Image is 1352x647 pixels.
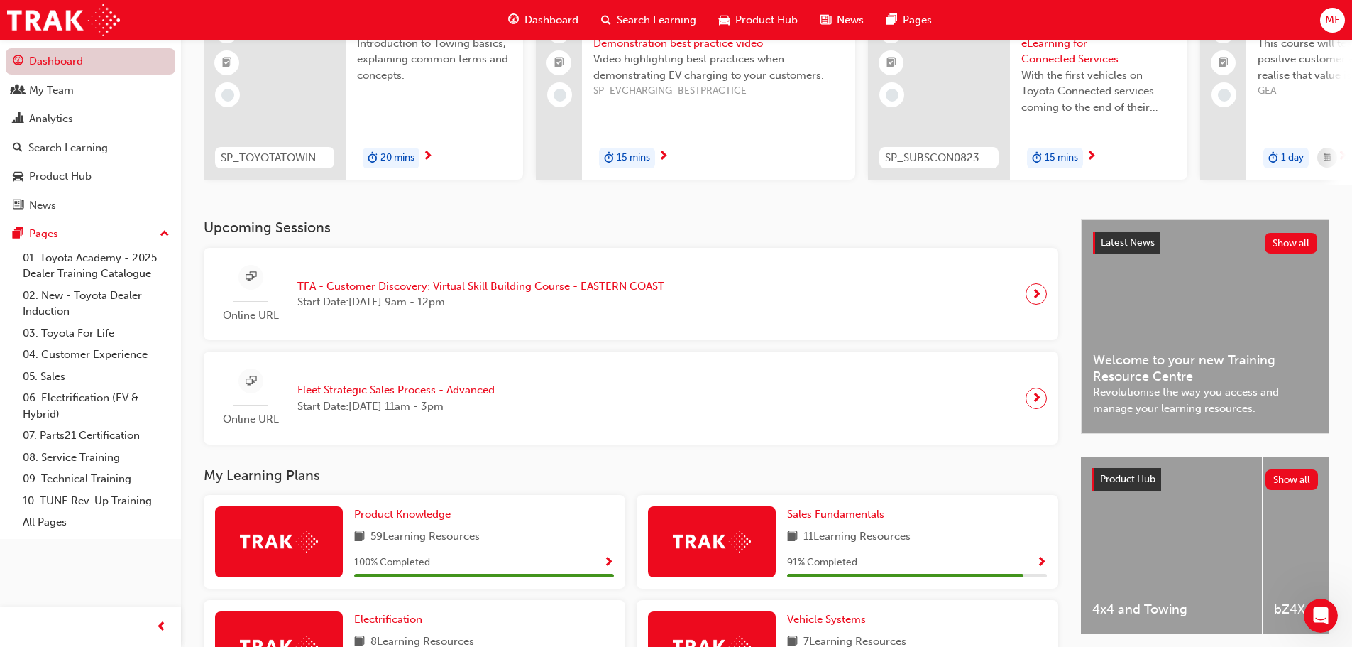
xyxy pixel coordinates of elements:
button: Show Progress [603,554,614,572]
a: news-iconNews [809,6,875,35]
span: booktick-icon [554,54,564,72]
span: next-icon [1031,388,1042,408]
span: next-icon [1337,151,1348,163]
span: guage-icon [508,11,519,29]
button: Pages [6,221,175,247]
span: booktick-icon [222,54,232,72]
span: 1 day [1281,150,1304,166]
span: 100 % Completed [354,555,430,571]
span: 11 Learning Resources [803,528,911,546]
span: Video highlighting best practices when demonstrating EV charging to your customers. [593,51,844,83]
span: Product Knowledge [354,508,451,521]
span: Product Hub [1100,473,1155,485]
span: sessionType_ONLINE_URL-icon [246,373,256,391]
a: Dashboard [6,48,175,75]
span: calendar-icon [1324,149,1331,167]
span: Electrification [354,613,422,626]
a: Latest NewsShow all [1093,232,1317,254]
a: 03. Toyota For Life [17,322,175,344]
span: next-icon [1086,151,1097,163]
span: With the first vehicles on Toyota Connected services coming to the end of their complimentary per... [1021,67,1176,116]
span: duration-icon [604,149,614,168]
div: News [29,197,56,214]
span: duration-icon [368,149,378,168]
span: duration-icon [1268,149,1278,168]
span: learningRecordVerb_NONE-icon [221,89,234,102]
span: Show Progress [1036,557,1047,570]
button: Show all [1265,233,1318,254]
div: Analytics [29,111,73,127]
span: booktick-icon [1219,54,1229,72]
span: next-icon [422,151,433,163]
span: MF [1325,12,1340,28]
a: Product Knowledge [354,506,456,523]
a: 09. Technical Training [17,468,175,490]
img: Trak [7,4,120,36]
a: SP_SUBSCON0823_ELSubscription eLearning for Connected ServicesWith the first vehicles on Toyota C... [868,8,1187,180]
span: pages-icon [886,11,897,29]
span: SP_TOYOTATOWING_0424 [221,150,329,166]
span: SP_SUBSCON0823_EL [885,150,993,166]
a: guage-iconDashboard [497,6,590,35]
a: 02. New - Toyota Dealer Induction [17,285,175,322]
button: MF [1320,8,1345,33]
span: duration-icon [1032,149,1042,168]
a: Latest NewsShow allWelcome to your new Training Resource CentreRevolutionise the way you access a... [1081,219,1329,434]
span: booktick-icon [886,54,896,72]
span: Latest News [1101,236,1155,249]
a: car-iconProduct Hub [708,6,809,35]
span: pages-icon [13,228,23,241]
span: car-icon [13,170,23,183]
span: 15 mins [617,150,650,166]
span: search-icon [601,11,611,29]
iframe: Intercom live chat [1304,599,1338,633]
span: learningRecordVerb_NONE-icon [886,89,898,102]
div: Pages [29,226,58,242]
a: 4x4 and Towing [1081,457,1262,634]
span: Introduction to Towing basics, explaining common terms and concepts. [357,36,512,84]
span: next-icon [658,151,669,163]
span: people-icon [13,85,23,97]
span: Dashboard [524,12,578,28]
a: Product Hub [6,163,175,190]
a: News [6,192,175,219]
span: car-icon [719,11,730,29]
span: 20 mins [380,150,414,166]
a: 04. Customer Experience [17,344,175,366]
span: next-icon [1031,284,1042,304]
span: Revolutionise the way you access and manage your learning resources. [1093,384,1317,416]
h3: Upcoming Sessions [204,219,1058,236]
span: Fleet Strategic Sales Process - Advanced [297,382,495,398]
span: book-icon [354,528,365,546]
span: chart-icon [13,113,23,126]
a: Vehicle Systems [787,611,872,628]
span: news-icon [820,11,831,29]
a: 10. TUNE Rev-Up Training [17,490,175,512]
a: Electrification [354,611,428,628]
a: Sales Fundamentals [787,506,890,523]
span: News [837,12,864,28]
button: Show Progress [1036,554,1047,572]
button: Show all [1265,469,1319,490]
span: Product Hub [735,12,798,28]
span: 15 mins [1045,150,1078,166]
a: 08. Service Training [17,447,175,469]
span: 4x4 and Towing [1092,602,1251,618]
span: Vehicle Systems [787,613,866,626]
a: Online URLFleet Strategic Sales Process - AdvancedStart Date:[DATE] 11am - 3pm [215,363,1047,433]
a: Analytics [6,106,175,132]
a: My Team [6,77,175,104]
a: Toyota Electrified: Charging Demonstration best practice videoVideo highlighting best practices w... [536,8,855,180]
span: learningRecordVerb_NONE-icon [554,89,566,102]
span: up-icon [160,225,170,244]
a: search-iconSearch Learning [590,6,708,35]
a: Search Learning [6,135,175,161]
span: search-icon [13,142,23,155]
span: Search Learning [617,12,696,28]
span: 59 Learning Resources [370,528,480,546]
img: Trak [673,531,751,553]
span: Pages [903,12,932,28]
a: 05. Sales [17,366,175,388]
